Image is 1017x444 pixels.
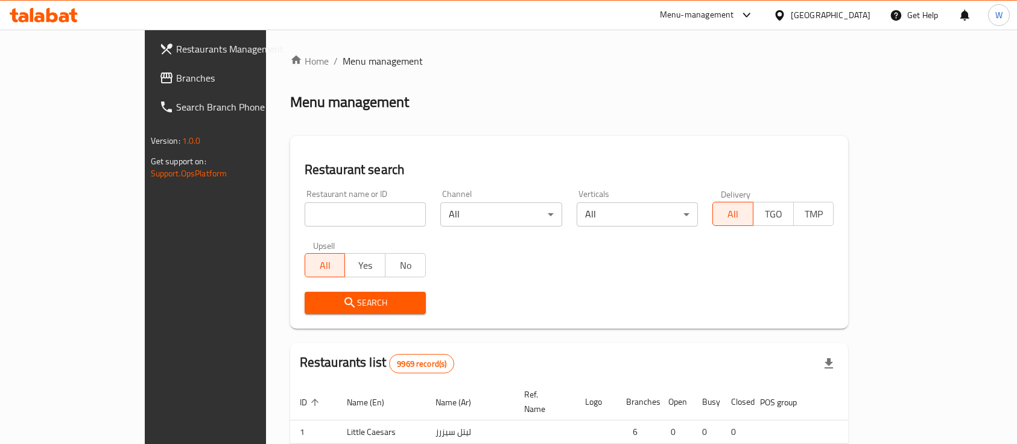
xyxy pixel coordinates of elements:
[616,420,659,444] td: 6
[659,384,692,420] th: Open
[343,54,423,68] span: Menu management
[718,205,749,223] span: All
[344,253,385,277] button: Yes
[300,353,455,373] h2: Restaurants list
[753,202,794,226] button: TGO
[575,384,616,420] th: Logo
[300,395,323,410] span: ID
[758,205,789,223] span: TGO
[305,292,426,314] button: Search
[305,253,346,277] button: All
[310,257,341,274] span: All
[290,92,409,112] h2: Menu management
[712,202,753,226] button: All
[524,387,561,416] span: Ref. Name
[721,190,751,198] label: Delivery
[692,420,721,444] td: 0
[389,354,454,373] div: Total records count
[305,161,834,179] h2: Restaurant search
[659,420,692,444] td: 0
[350,257,381,274] span: Yes
[791,8,870,22] div: [GEOGRAPHIC_DATA]
[760,395,813,410] span: POS group
[577,202,698,227] div: All
[334,54,338,68] li: /
[692,384,721,420] th: Busy
[995,8,1003,22] span: W
[385,253,426,277] button: No
[176,100,305,114] span: Search Branch Phone
[151,153,206,169] span: Get support on:
[721,384,750,420] th: Closed
[305,202,426,227] input: Search for restaurant name or ID..
[337,420,426,444] td: Little Caesars
[290,54,849,68] nav: breadcrumb
[390,257,421,274] span: No
[150,63,315,92] a: Branches
[721,420,750,444] td: 0
[426,420,515,444] td: ليتل سيزرز
[176,71,305,85] span: Branches
[151,133,180,149] span: Version:
[347,395,400,410] span: Name (En)
[814,349,843,378] div: Export file
[151,166,227,181] a: Support.OpsPlatform
[150,92,315,121] a: Search Branch Phone
[390,358,454,370] span: 9969 record(s)
[793,202,834,226] button: TMP
[313,241,335,249] label: Upsell
[150,34,315,63] a: Restaurants Management
[176,42,305,56] span: Restaurants Management
[314,295,416,310] span: Search
[616,384,659,420] th: Branches
[182,133,201,149] span: 1.0.0
[436,395,487,410] span: Name (Ar)
[660,8,734,22] div: Menu-management
[440,202,562,227] div: All
[799,205,829,223] span: TMP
